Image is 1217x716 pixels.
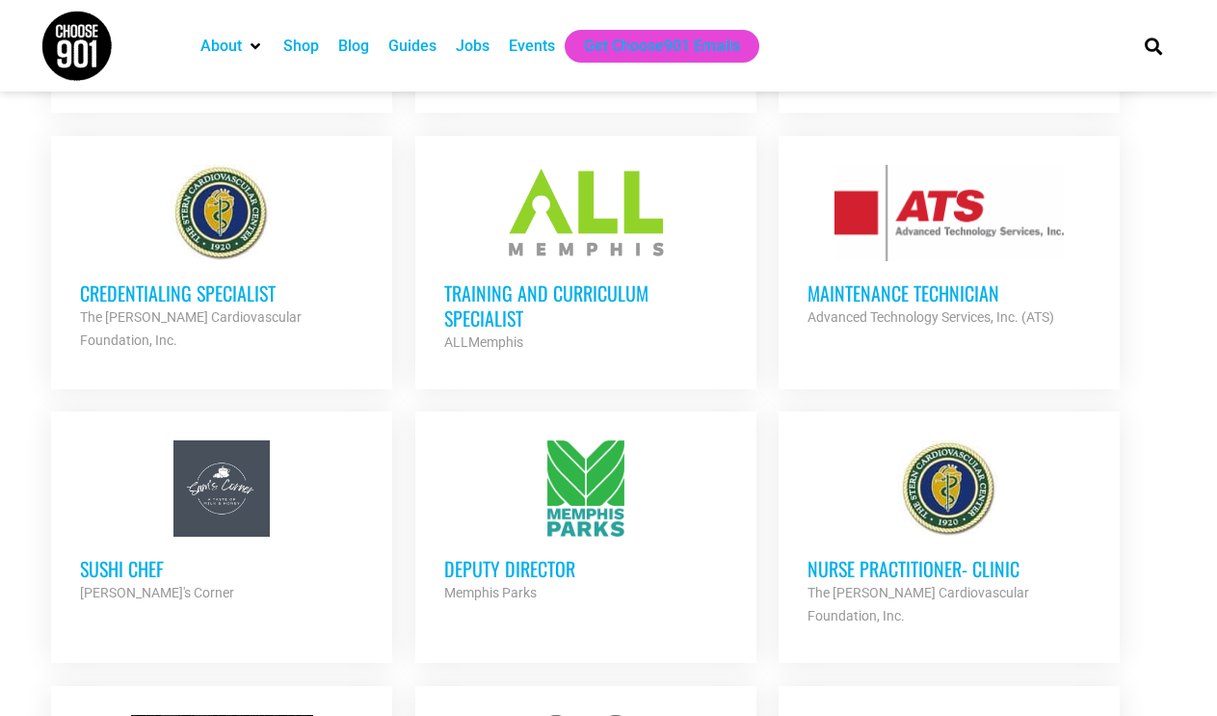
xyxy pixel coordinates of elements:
[807,309,1054,325] strong: Advanced Technology Services, Inc. (ATS)
[779,411,1120,656] a: Nurse Practitioner- Clinic The [PERSON_NAME] Cardiovascular Foundation, Inc.
[509,35,555,58] a: Events
[807,280,1091,305] h3: Maintenance Technician
[444,585,537,600] strong: Memphis Parks
[191,30,274,63] div: About
[388,35,437,58] a: Guides
[415,136,756,383] a: Training and Curriculum Specialist ALLMemphis
[338,35,369,58] a: Blog
[200,35,242,58] a: About
[1137,30,1169,62] div: Search
[779,136,1120,358] a: Maintenance Technician Advanced Technology Services, Inc. (ATS)
[80,556,363,581] h3: Sushi Chef
[51,136,392,381] a: Credentialing Specialist The [PERSON_NAME] Cardiovascular Foundation, Inc.
[807,585,1029,623] strong: The [PERSON_NAME] Cardiovascular Foundation, Inc.
[444,334,523,350] strong: ALLMemphis
[80,280,363,305] h3: Credentialing Specialist
[444,556,728,581] h3: Deputy Director
[283,35,319,58] a: Shop
[415,411,756,633] a: Deputy Director Memphis Parks
[80,585,234,600] strong: [PERSON_NAME]'s Corner
[191,30,1112,63] nav: Main nav
[584,35,740,58] a: Get Choose901 Emails
[456,35,489,58] a: Jobs
[80,309,302,348] strong: The [PERSON_NAME] Cardiovascular Foundation, Inc.
[51,411,392,633] a: Sushi Chef [PERSON_NAME]'s Corner
[807,556,1091,581] h3: Nurse Practitioner- Clinic
[444,280,728,331] h3: Training and Curriculum Specialist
